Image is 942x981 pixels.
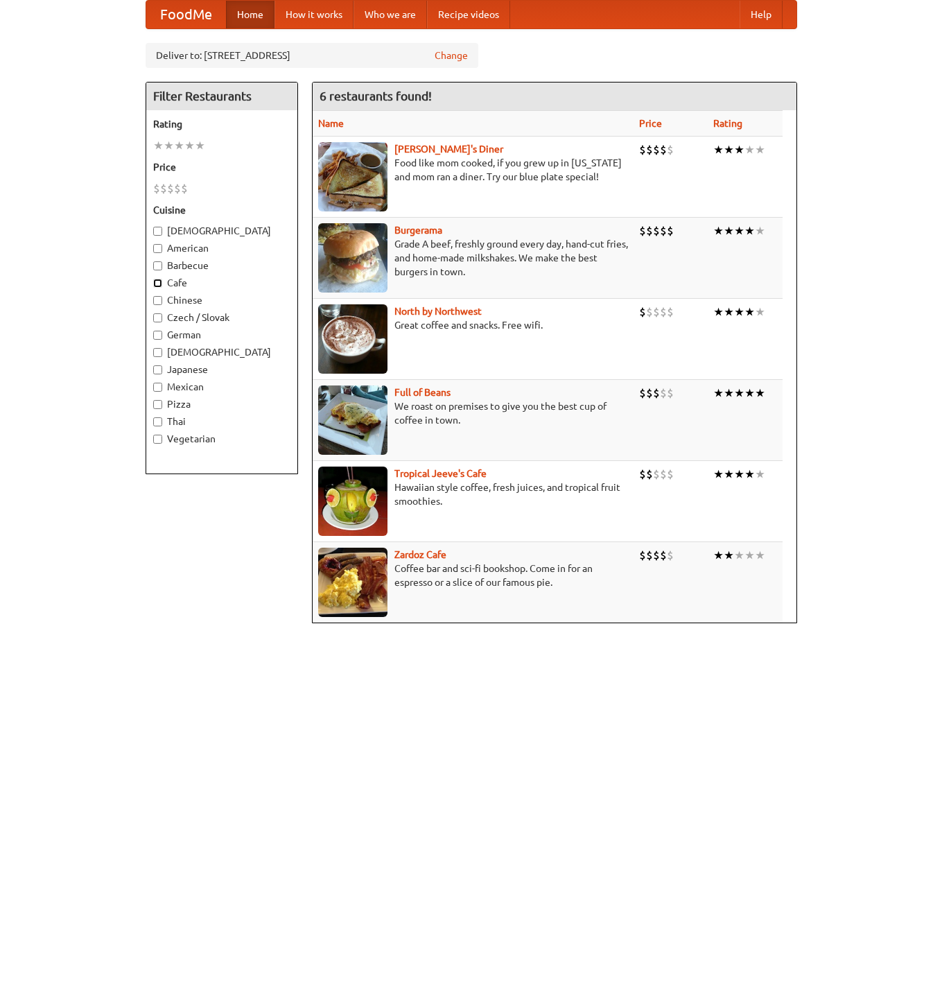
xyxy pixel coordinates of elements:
[153,138,164,153] li: ★
[394,468,487,479] a: Tropical Jeeve's Cafe
[153,345,290,359] label: [DEMOGRAPHIC_DATA]
[394,225,442,236] a: Burgerama
[153,380,290,394] label: Mexican
[744,385,755,401] li: ★
[318,562,628,589] p: Coffee bar and sci-fi bookshop. Come in for an espresso or a slice of our famous pie.
[744,304,755,320] li: ★
[394,306,482,317] a: North by Northwest
[153,313,162,322] input: Czech / Slovak
[713,304,724,320] li: ★
[318,318,628,332] p: Great coffee and snacks. Free wifi.
[184,138,195,153] li: ★
[153,415,290,428] label: Thai
[153,348,162,357] input: [DEMOGRAPHIC_DATA]
[713,118,742,129] a: Rating
[318,304,387,374] img: north.jpg
[667,467,674,482] li: $
[318,399,628,427] p: We roast on premises to give you the best cup of coffee in town.
[660,223,667,238] li: $
[713,223,724,238] li: ★
[153,181,160,196] li: $
[394,549,446,560] a: Zardoz Cafe
[734,385,744,401] li: ★
[744,142,755,157] li: ★
[660,385,667,401] li: $
[153,276,290,290] label: Cafe
[153,383,162,392] input: Mexican
[153,244,162,253] input: American
[653,467,660,482] li: $
[755,385,765,401] li: ★
[146,43,478,68] div: Deliver to: [STREET_ADDRESS]
[713,467,724,482] li: ★
[724,142,734,157] li: ★
[713,385,724,401] li: ★
[153,363,290,376] label: Japanese
[174,138,184,153] li: ★
[740,1,783,28] a: Help
[226,1,274,28] a: Home
[153,331,162,340] input: German
[174,181,181,196] li: $
[394,387,451,398] a: Full of Beans
[146,1,226,28] a: FoodMe
[153,296,162,305] input: Chinese
[153,241,290,255] label: American
[734,142,744,157] li: ★
[653,548,660,563] li: $
[153,259,290,272] label: Barbecue
[724,304,734,320] li: ★
[660,467,667,482] li: $
[153,279,162,288] input: Cafe
[427,1,510,28] a: Recipe videos
[724,467,734,482] li: ★
[755,142,765,157] li: ★
[755,467,765,482] li: ★
[394,144,503,155] a: [PERSON_NAME]'s Diner
[181,181,188,196] li: $
[646,223,653,238] li: $
[153,261,162,270] input: Barbecue
[724,223,734,238] li: ★
[639,548,646,563] li: $
[153,400,162,409] input: Pizza
[195,138,205,153] li: ★
[667,548,674,563] li: $
[320,89,432,103] ng-pluralize: 6 restaurants found!
[153,293,290,307] label: Chinese
[724,548,734,563] li: ★
[318,385,387,455] img: beans.jpg
[318,156,628,184] p: Food like mom cooked, if you grew up in [US_STATE] and mom ran a diner. Try our blue plate special!
[318,480,628,508] p: Hawaiian style coffee, fresh juices, and tropical fruit smoothies.
[734,467,744,482] li: ★
[318,237,628,279] p: Grade A beef, freshly ground every day, hand-cut fries, and home-made milkshakes. We make the bes...
[653,142,660,157] li: $
[755,548,765,563] li: ★
[667,385,674,401] li: $
[318,223,387,293] img: burgerama.jpg
[153,311,290,324] label: Czech / Slovak
[639,142,646,157] li: $
[318,142,387,211] img: sallys.jpg
[755,223,765,238] li: ★
[724,385,734,401] li: ★
[660,548,667,563] li: $
[318,118,344,129] a: Name
[354,1,427,28] a: Who we are
[667,142,674,157] li: $
[653,223,660,238] li: $
[646,385,653,401] li: $
[639,118,662,129] a: Price
[646,548,653,563] li: $
[734,304,744,320] li: ★
[167,181,174,196] li: $
[146,83,297,110] h4: Filter Restaurants
[646,142,653,157] li: $
[274,1,354,28] a: How it works
[653,304,660,320] li: $
[153,160,290,174] h5: Price
[639,223,646,238] li: $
